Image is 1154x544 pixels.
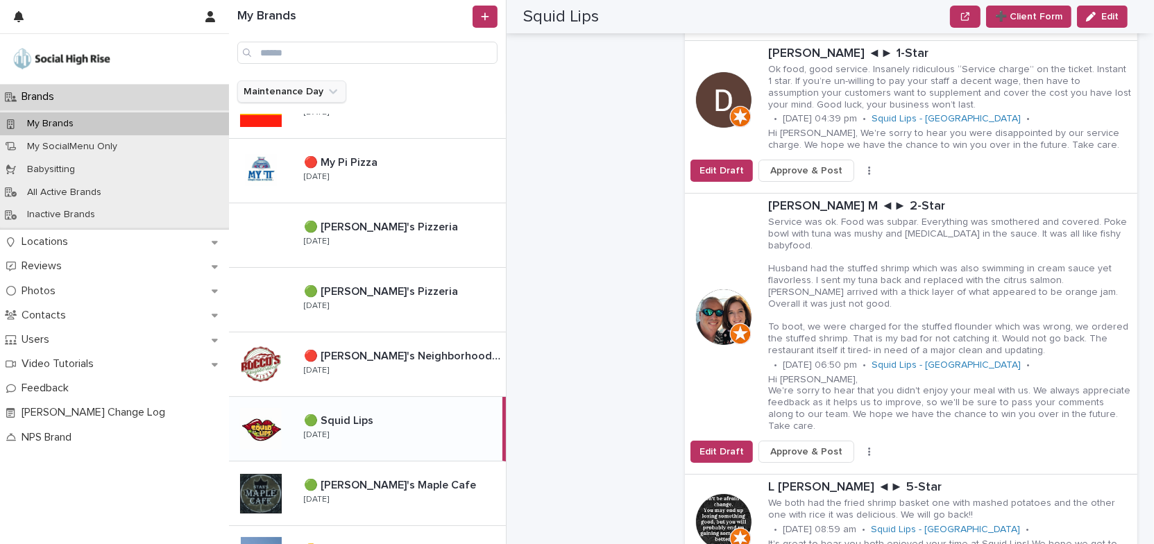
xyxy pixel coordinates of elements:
[304,218,461,234] p: 🟢 [PERSON_NAME]'s Pizzeria
[758,441,854,463] button: Approve & Post
[770,445,842,459] span: Approve & Post
[304,301,329,311] p: [DATE]
[871,524,1020,536] a: Squid Lips - [GEOGRAPHIC_DATA]
[768,374,1132,432] p: Hi [PERSON_NAME], We're sorry to hear that you didn't enjoy your meal with us. We always apprecia...
[16,431,83,444] p: NPS Brand
[768,64,1132,110] p: Ok food, good service. Insanely ridiculous “Service charge” on the ticket. Instant 1 star. If you...
[783,359,857,371] p: [DATE] 06:50 pm
[685,41,1137,194] a: [PERSON_NAME] ◄► 1-StarOk food, good service. Insanely ridiculous “Service charge” on the ticket....
[304,172,329,182] p: [DATE]
[16,209,106,221] p: Inactive Brands
[16,406,176,419] p: [PERSON_NAME] Change Log
[685,194,1137,475] a: [PERSON_NAME] M ◄► 2-StarService was ok. Food was subpar. Everything was smothered and covered. P...
[774,113,777,125] p: •
[16,90,65,103] p: Brands
[770,164,842,178] span: Approve & Post
[1026,524,1029,536] p: •
[304,476,479,492] p: 🟢 [PERSON_NAME]'s Maple Cafe
[995,10,1062,24] span: ➕ Client Form
[229,461,506,526] a: 🟢 [PERSON_NAME]'s Maple Cafe🟢 [PERSON_NAME]'s Maple Cafe [DATE]
[862,524,865,536] p: •
[783,113,857,125] p: [DATE] 04:39 pm
[11,45,112,73] img: o5DnuTxEQV6sW9jFYBBf
[304,430,329,440] p: [DATE]
[237,9,470,24] h1: My Brands
[783,524,856,536] p: [DATE] 08:59 am
[304,237,329,246] p: [DATE]
[768,199,1132,214] p: [PERSON_NAME] M ◄► 2-Star
[863,359,866,371] p: •
[304,347,503,363] p: 🔴 [PERSON_NAME]'s Neighborhood Pizza
[229,397,506,461] a: 🟢 Squid Lips🟢 Squid Lips [DATE]
[229,332,506,397] a: 🔴 [PERSON_NAME]'s Neighborhood Pizza🔴 [PERSON_NAME]'s Neighborhood Pizza [DATE]
[304,282,461,298] p: 🟢 [PERSON_NAME]'s Pizzeria
[229,203,506,268] a: 🟢 [PERSON_NAME]'s Pizzeria🟢 [PERSON_NAME]'s Pizzeria [DATE]
[304,495,329,504] p: [DATE]
[1026,359,1030,371] p: •
[16,118,85,130] p: My Brands
[16,141,128,153] p: My SocialMenu Only
[774,524,777,536] p: •
[768,480,1132,495] p: L [PERSON_NAME] ◄► 5-Star
[16,235,79,248] p: Locations
[16,333,60,346] p: Users
[16,284,67,298] p: Photos
[690,160,753,182] button: Edit Draft
[304,366,329,375] p: [DATE]
[1101,12,1119,22] span: Edit
[872,113,1021,125] a: Squid Lips - [GEOGRAPHIC_DATA]
[16,187,112,198] p: All Active Brands
[304,153,380,169] p: 🔴 My Pi Pizza
[523,7,599,27] h2: Squid Lips
[768,46,1132,62] p: [PERSON_NAME] ◄► 1-Star
[758,160,854,182] button: Approve & Post
[16,260,73,273] p: Reviews
[237,42,498,64] input: Search
[872,359,1021,371] a: Squid Lips - [GEOGRAPHIC_DATA]
[699,445,744,459] span: Edit Draft
[1077,6,1128,28] button: Edit
[863,113,866,125] p: •
[16,309,77,322] p: Contacts
[774,359,777,371] p: •
[237,80,346,103] button: Maintenance Day
[229,139,506,203] a: 🔴 My Pi Pizza🔴 My Pi Pizza [DATE]
[768,216,1132,357] p: Service was ok. Food was subpar. Everything was smothered and covered. Poke bowl with tuna was mu...
[229,268,506,332] a: 🟢 [PERSON_NAME]'s Pizzeria🟢 [PERSON_NAME]'s Pizzeria [DATE]
[16,164,86,176] p: Babysitting
[16,357,105,371] p: Video Tutorials
[1026,113,1030,125] p: •
[16,382,80,395] p: Feedback
[304,411,376,427] p: 🟢 Squid Lips
[768,128,1132,151] p: Hi [PERSON_NAME], We're sorry to hear you were disappointed by our service charge. We hope we hav...
[986,6,1071,28] button: ➕ Client Form
[690,441,753,463] button: Edit Draft
[699,164,744,178] span: Edit Draft
[768,498,1132,521] p: We both had the fried shrimp basket one with mashed potatoes and the other one with rice it was d...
